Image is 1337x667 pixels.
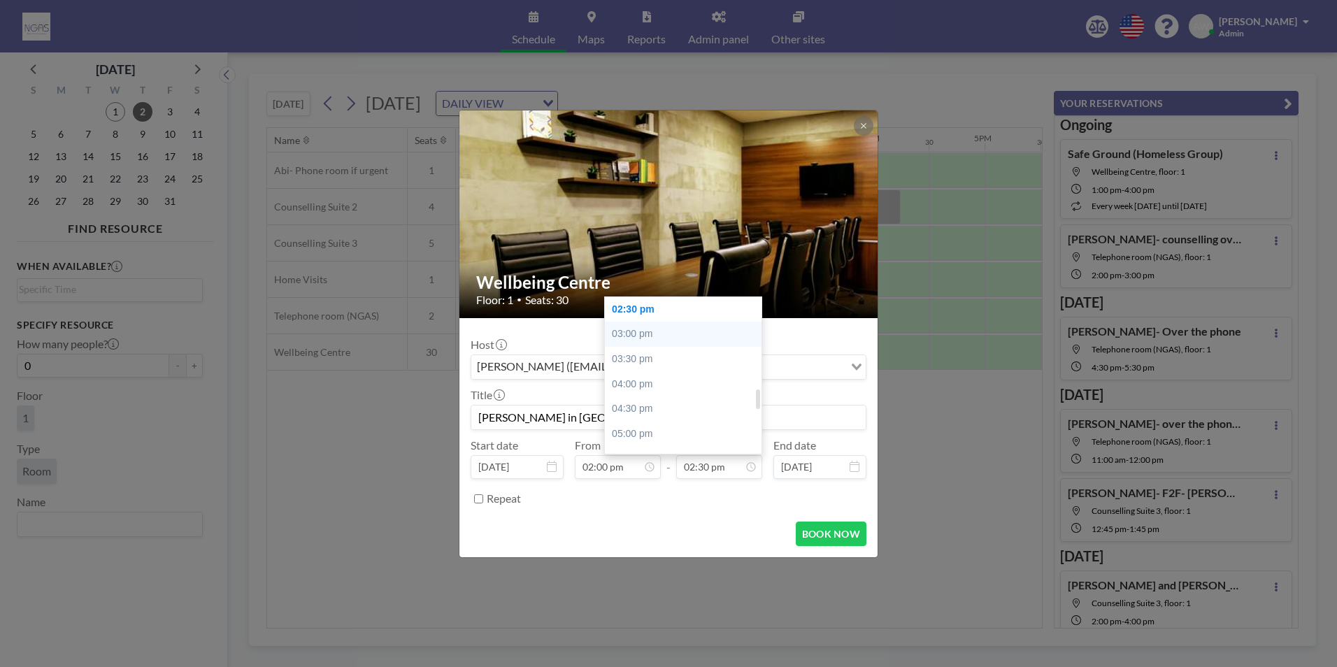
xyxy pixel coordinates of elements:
[471,438,518,452] label: Start date
[517,294,522,305] span: •
[471,355,866,379] div: Search for option
[459,74,879,354] img: 537.jpg
[474,358,762,376] span: [PERSON_NAME] ([EMAIL_ADDRESS][DOMAIN_NAME])
[605,297,768,322] div: 02:30 pm
[773,438,816,452] label: End date
[796,522,866,546] button: BOOK NOW
[476,293,513,307] span: Floor: 1
[471,388,503,402] label: Title
[605,446,768,471] div: 05:30 pm
[471,338,506,352] label: Host
[476,272,862,293] h2: Wellbeing Centre
[471,406,866,429] input: Abi's reservation
[605,372,768,397] div: 04:00 pm
[605,322,768,347] div: 03:00 pm
[525,293,569,307] span: Seats: 30
[605,347,768,372] div: 03:30 pm
[605,422,768,447] div: 05:00 pm
[605,396,768,422] div: 04:30 pm
[763,358,843,376] input: Search for option
[575,438,601,452] label: From
[666,443,671,474] span: -
[487,492,521,505] label: Repeat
